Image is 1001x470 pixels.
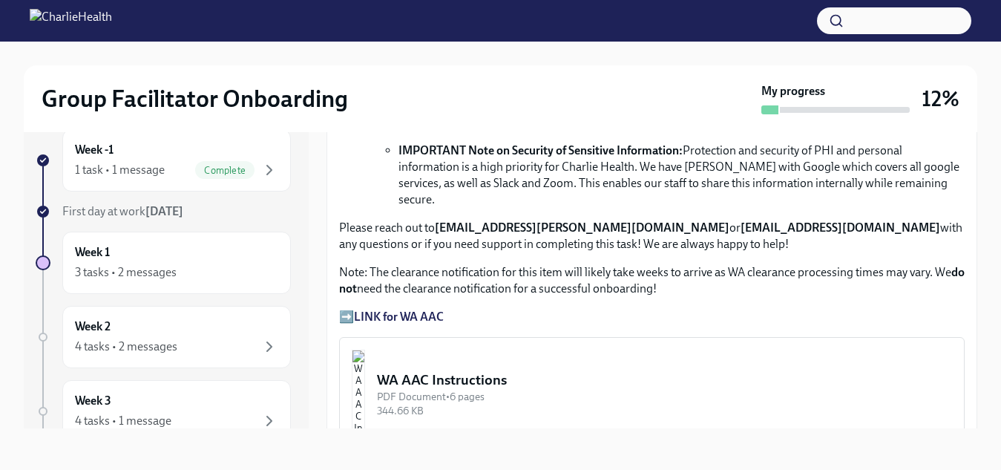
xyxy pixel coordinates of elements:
[36,129,291,192] a: Week -11 task • 1 messageComplete
[36,380,291,443] a: Week 34 tasks • 1 message
[75,162,165,178] div: 1 task • 1 message
[435,221,729,235] strong: [EMAIL_ADDRESS][PERSON_NAME][DOMAIN_NAME]
[377,371,952,390] div: WA AAC Instructions
[761,83,825,99] strong: My progress
[922,85,959,112] h3: 12%
[145,204,183,218] strong: [DATE]
[741,221,940,235] strong: [EMAIL_ADDRESS][DOMAIN_NAME]
[30,9,112,33] img: CharlieHealth
[398,143,965,208] li: Protection and security of PHI and personal information is a high priority for Charlie Health. We...
[75,142,114,158] h6: Week -1
[195,165,255,176] span: Complete
[75,264,177,281] div: 3 tasks • 2 messages
[42,84,348,114] h2: Group Facilitator Onboarding
[36,306,291,368] a: Week 24 tasks • 2 messages
[75,319,111,335] h6: Week 2
[36,232,291,294] a: Week 13 tasks • 2 messages
[354,310,444,324] a: LINK for WA AAC
[339,264,965,297] p: Note: The clearance notification for this item will likely take weeks to arrive as WA clearance p...
[398,143,683,157] strong: IMPORTANT Note on Security of Sensitive Information:
[352,350,365,439] img: WA AAC Instructions
[339,265,965,296] strong: do not
[377,404,952,418] div: 344.66 KB
[75,244,110,261] h6: Week 1
[377,390,952,404] div: PDF Document • 6 pages
[75,339,177,355] div: 4 tasks • 2 messages
[75,393,111,409] h6: Week 3
[62,204,183,218] span: First day at work
[36,203,291,220] a: First day at work[DATE]
[339,220,965,252] p: Please reach out to or with any questions or if you need support in completing this task! We are ...
[339,309,965,325] p: ➡️
[75,413,171,429] div: 4 tasks • 1 message
[339,337,965,451] button: WA AAC InstructionsPDF Document•6 pages344.66 KB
